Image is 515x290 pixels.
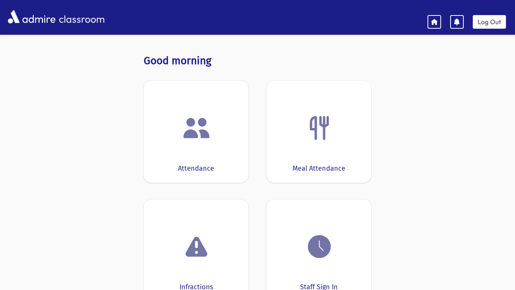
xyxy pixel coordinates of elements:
img: exclamation.png [182,234,211,262]
h3: Good morning [144,54,371,67]
div: Attendance [178,164,214,174]
img: users.png [182,114,211,142]
img: clock.png [305,232,334,261]
img: AdmirePro [6,8,57,25]
img: Fork.png [305,114,334,142]
a: Log Out [473,15,506,29]
div: Meal Attendance [293,164,345,174]
span: classroom [57,7,105,27]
